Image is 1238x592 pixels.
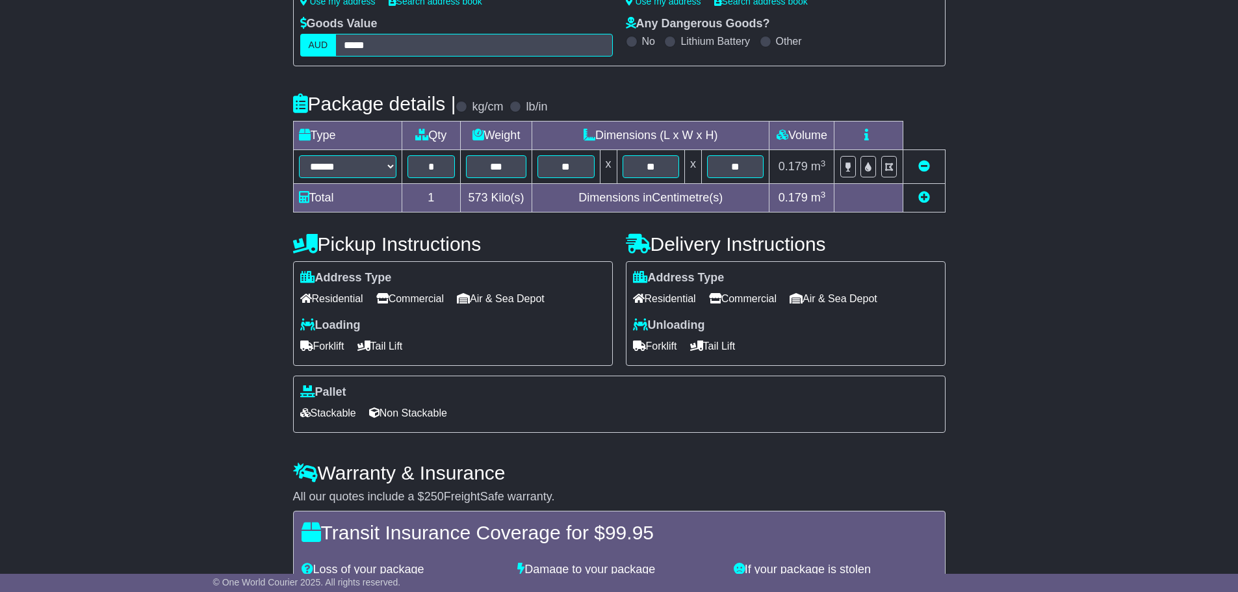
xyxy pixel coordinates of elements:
label: lb/in [526,100,547,114]
h4: Delivery Instructions [626,233,946,255]
span: Air & Sea Depot [457,289,545,309]
label: Pallet [300,385,346,400]
td: Dimensions (L x W x H) [532,122,769,150]
h4: Transit Insurance Coverage for $ [302,522,937,543]
span: Non Stackable [369,403,447,423]
td: Qty [402,122,461,150]
td: Kilo(s) [461,184,532,212]
h4: Warranty & Insurance [293,462,946,483]
td: Weight [461,122,532,150]
a: Remove this item [918,160,930,173]
sup: 3 [821,159,826,168]
span: 573 [469,191,488,204]
label: Other [776,35,802,47]
td: Volume [769,122,834,150]
td: Type [293,122,402,150]
label: AUD [300,34,337,57]
td: x [684,150,701,184]
label: Address Type [633,271,725,285]
span: Tail Lift [690,336,736,356]
span: m [811,160,826,173]
a: Add new item [918,191,930,204]
span: Stackable [300,403,356,423]
label: Lithium Battery [680,35,750,47]
span: 0.179 [779,191,808,204]
h4: Pickup Instructions [293,233,613,255]
span: Forklift [633,336,677,356]
label: Any Dangerous Goods? [626,17,770,31]
div: If your package is stolen [727,563,944,577]
div: All our quotes include a $ FreightSafe warranty. [293,490,946,504]
span: Commercial [709,289,777,309]
span: Air & Sea Depot [790,289,877,309]
span: © One World Courier 2025. All rights reserved. [213,577,401,587]
label: Goods Value [300,17,378,31]
span: 99.95 [605,522,654,543]
span: 0.179 [779,160,808,173]
td: 1 [402,184,461,212]
label: Loading [300,318,361,333]
div: Damage to your package [511,563,727,577]
div: Loss of your package [295,563,511,577]
td: Dimensions in Centimetre(s) [532,184,769,212]
span: Residential [300,289,363,309]
span: m [811,191,826,204]
label: No [642,35,655,47]
label: Unloading [633,318,705,333]
span: Residential [633,289,696,309]
td: Total [293,184,402,212]
td: x [600,150,617,184]
span: Forklift [300,336,344,356]
span: Commercial [376,289,444,309]
label: kg/cm [472,100,503,114]
label: Address Type [300,271,392,285]
sup: 3 [821,190,826,199]
span: Tail Lift [357,336,403,356]
span: 250 [424,490,444,503]
h4: Package details | [293,93,456,114]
